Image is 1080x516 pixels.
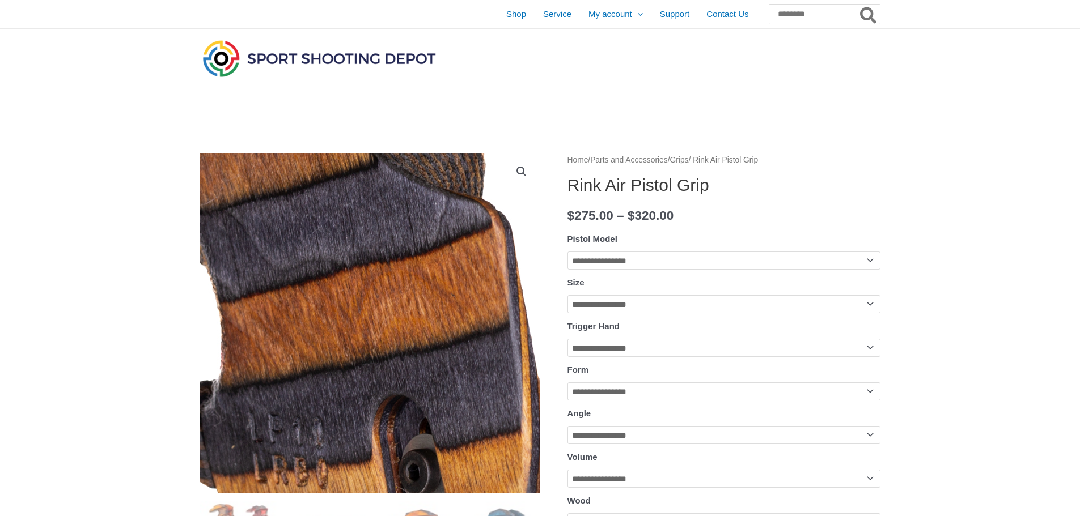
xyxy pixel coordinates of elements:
[567,452,598,462] label: Volume
[567,321,620,331] label: Trigger Hand
[567,208,575,223] span: $
[590,156,668,164] a: Parts and Accessories
[628,208,635,223] span: $
[200,37,438,79] img: Sport Shooting Depot
[567,496,591,505] label: Wood
[670,156,689,164] a: Grips
[567,408,591,418] label: Angle
[567,156,588,164] a: Home
[617,208,624,223] span: –
[511,161,532,182] a: View full-screen image gallery
[567,278,585,287] label: Size
[567,365,589,374] label: Form
[858,5,880,24] button: Search
[567,175,880,195] h1: Rink Air Pistol Grip
[567,208,613,223] bdi: 275.00
[567,153,880,168] nav: Breadcrumb
[567,234,617,244] label: Pistol Model
[628,208,674,223] bdi: 320.00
